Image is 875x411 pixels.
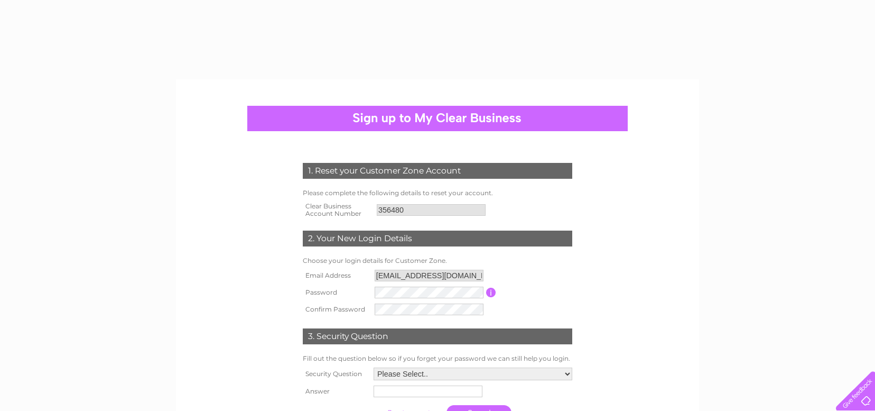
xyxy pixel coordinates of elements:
[300,199,374,221] th: Clear Business Account Number
[300,365,371,383] th: Security Question
[300,187,575,199] td: Please complete the following details to reset your account.
[303,163,572,179] div: 1. Reset your Customer Zone Account
[303,231,572,246] div: 2. Your New Login Details
[300,267,372,284] th: Email Address
[303,328,572,344] div: 3. Security Question
[300,284,372,301] th: Password
[300,383,371,400] th: Answer
[300,254,575,267] td: Choose your login details for Customer Zone.
[300,352,575,365] td: Fill out the question below so if you forget your password we can still help you login.
[486,288,496,297] input: Information
[300,301,372,318] th: Confirm Password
